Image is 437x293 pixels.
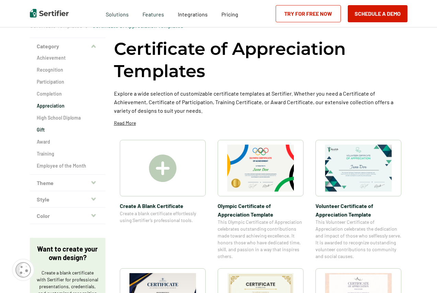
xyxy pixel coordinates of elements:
p: Want to create your own design? [37,245,99,262]
img: Create A Blank Certificate [149,155,176,182]
a: Employee of the Month [37,162,99,169]
span: This Olympic Certificate of Appreciation celebrates outstanding contributions made toward achievi... [218,219,303,260]
a: Participation [37,78,99,85]
img: Sertifier | Digital Credentialing Platform [30,9,69,17]
span: This Volunteer Certificate of Appreciation celebrates the dedication and impact of those who self... [315,219,401,260]
button: Style [30,191,105,208]
a: Integrations [178,9,208,18]
button: Schedule a Demo [348,5,407,22]
a: Olympic Certificate of Appreciation​ TemplateOlympic Certificate of Appreciation​ TemplateThis Ol... [218,140,303,260]
a: Completion [37,90,99,97]
a: Volunteer Certificate of Appreciation TemplateVolunteer Certificate of Appreciation TemplateThis ... [315,140,401,260]
div: Category [30,54,105,175]
button: Color [30,208,105,224]
span: Create A Blank Certificate [120,202,206,210]
span: Integrations [178,11,208,17]
a: Appreciation [37,102,99,109]
img: Volunteer Certificate of Appreciation Template [325,145,392,192]
h1: Certificate of Appreciation Templates [114,38,407,82]
img: Cookie Popup Icon [15,262,31,278]
a: Recognition [37,66,99,73]
iframe: Chat Widget [403,260,437,293]
span: Olympic Certificate of Appreciation​ Template [218,202,303,219]
span: Solutions [106,9,129,18]
p: Explore a wide selection of customizable certificate templates at Sertifier. Whether you need a C... [114,89,407,115]
span: Volunteer Certificate of Appreciation Template [315,202,401,219]
span: Features [142,9,164,18]
span: Create a blank certificate effortlessly using Sertifier’s professional tools. [120,210,206,224]
p: Read More [114,120,136,126]
a: High School Diploma [37,114,99,121]
a: Gift [37,126,99,133]
a: Try for Free Now [276,5,341,22]
button: Theme [30,175,105,191]
img: Olympic Certificate of Appreciation​ Template [227,145,294,192]
a: Training [37,150,99,157]
a: Award [37,138,99,145]
span: Pricing [221,11,238,17]
button: Category [30,38,105,54]
a: Achievement [37,54,99,61]
a: Pricing [221,9,238,18]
